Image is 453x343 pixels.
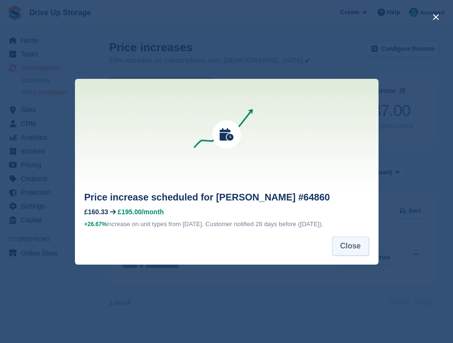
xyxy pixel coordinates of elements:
[332,237,369,256] button: Close
[84,190,369,204] h2: Price increase scheduled for [PERSON_NAME] #64860
[205,220,323,228] span: Customer notified 28 days before ([DATE]).
[118,208,142,216] span: £195.00
[84,208,109,216] div: £160.33
[142,208,164,216] span: /month
[84,220,204,228] span: increase on unit types from [DATE].
[428,10,444,25] button: close
[84,219,107,229] div: +26.67%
